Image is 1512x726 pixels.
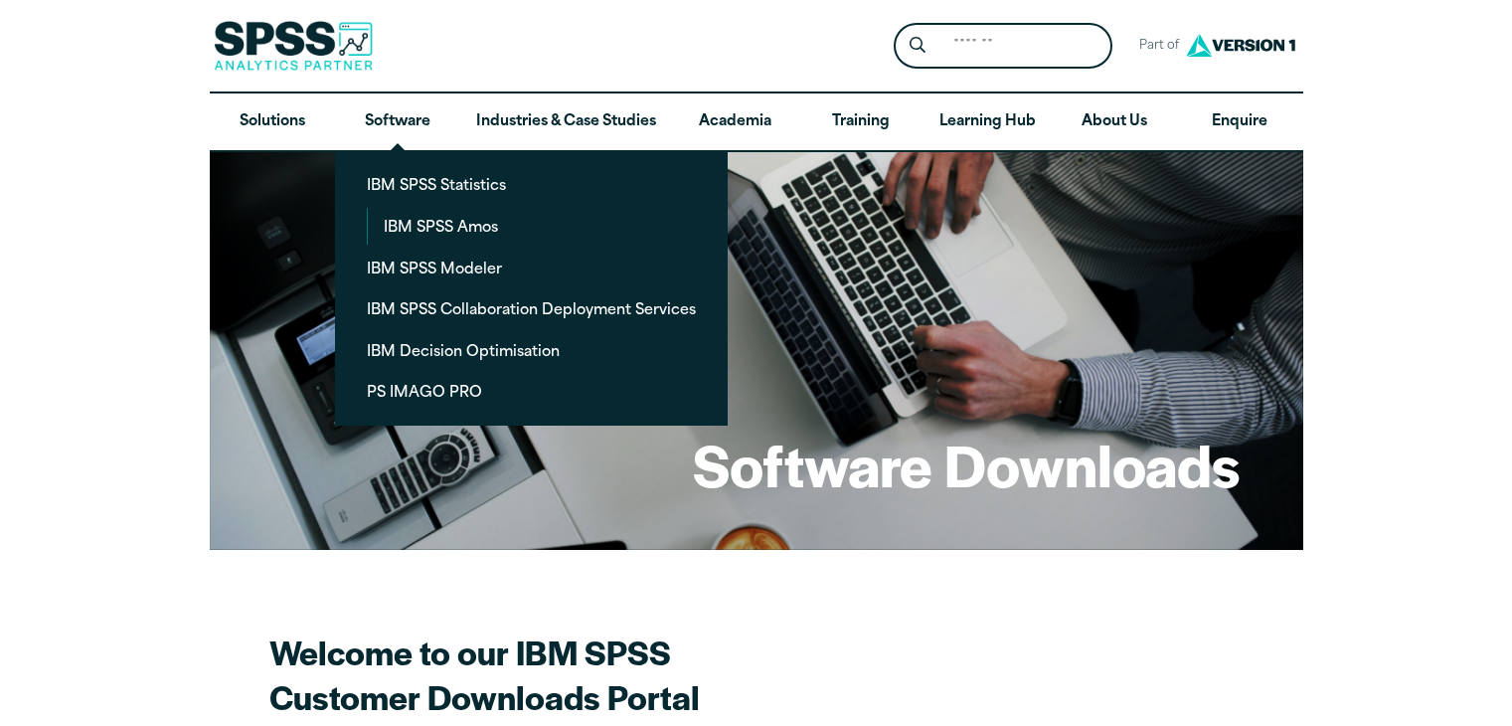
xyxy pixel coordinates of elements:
img: Version1 Logo [1181,27,1300,64]
button: Search magnifying glass icon [899,28,935,65]
a: Solutions [210,93,335,151]
nav: Desktop version of site main menu [210,93,1303,151]
img: SPSS Analytics Partner [214,21,373,71]
a: Industries & Case Studies [460,93,672,151]
a: Enquire [1177,93,1302,151]
a: IBM SPSS Statistics [351,166,712,203]
a: PS IMAGO PRO [351,373,712,410]
a: IBM SPSS Collaboration Deployment Services [351,290,712,327]
h1: Software Downloads [693,426,1240,503]
span: Part of [1128,32,1181,61]
a: Training [797,93,923,151]
h2: Welcome to our IBM SPSS Customer Downloads Portal [269,630,965,719]
svg: Search magnifying glass icon [910,37,925,54]
a: Academia [672,93,797,151]
ul: Software [335,150,728,426]
form: Site Header Search Form [894,23,1112,70]
a: About Us [1052,93,1177,151]
a: Learning Hub [924,93,1052,151]
a: IBM SPSS Amos [368,208,712,245]
a: Software [335,93,460,151]
a: IBM SPSS Modeler [351,250,712,286]
a: IBM Decision Optimisation [351,332,712,369]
